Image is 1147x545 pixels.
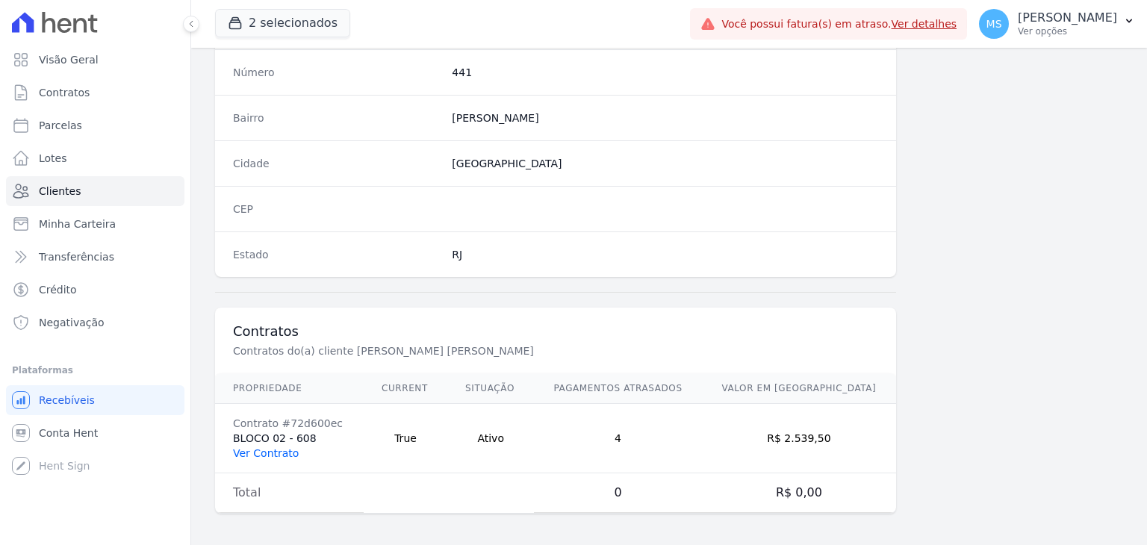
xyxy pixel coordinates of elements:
td: R$ 0,00 [702,473,896,513]
a: Ver Contrato [233,447,299,459]
th: Propriedade [215,373,364,404]
a: Ver detalhes [892,18,957,30]
span: Transferências [39,249,114,264]
span: Negativação [39,315,105,330]
p: [PERSON_NAME] [1018,10,1117,25]
button: MS [PERSON_NAME] Ver opções [967,3,1147,45]
span: MS [986,19,1002,29]
td: Total [215,473,364,513]
a: Visão Geral [6,45,184,75]
span: Visão Geral [39,52,99,67]
span: Conta Hent [39,426,98,440]
span: Crédito [39,282,77,297]
a: Clientes [6,176,184,206]
a: Transferências [6,242,184,272]
dd: RJ [452,247,878,262]
a: Contratos [6,78,184,108]
dd: [GEOGRAPHIC_DATA] [452,156,878,171]
span: Contratos [39,85,90,100]
div: Contrato #72d600ec [233,416,346,431]
dd: [PERSON_NAME] [452,110,878,125]
a: Parcelas [6,110,184,140]
td: 4 [534,404,702,473]
dt: Bairro [233,110,440,125]
td: BLOCO 02 - 608 [215,404,364,473]
span: Recebíveis [39,393,95,408]
td: R$ 2.539,50 [702,404,896,473]
dt: Estado [233,247,440,262]
dt: CEP [233,202,440,217]
dt: Número [233,65,440,80]
h3: Contratos [233,323,878,340]
td: 0 [534,473,702,513]
button: 2 selecionados [215,9,350,37]
td: Ativo [447,404,534,473]
dt: Cidade [233,156,440,171]
a: Minha Carteira [6,209,184,239]
th: Pagamentos Atrasados [534,373,702,404]
span: Lotes [39,151,67,166]
a: Negativação [6,308,184,337]
td: True [364,404,447,473]
div: Plataformas [12,361,178,379]
a: Recebíveis [6,385,184,415]
span: Clientes [39,184,81,199]
a: Crédito [6,275,184,305]
p: Contratos do(a) cliente [PERSON_NAME] [PERSON_NAME] [233,343,735,358]
p: Ver opções [1018,25,1117,37]
span: Parcelas [39,118,82,133]
dd: 441 [452,65,878,80]
span: Você possui fatura(s) em atraso. [721,16,957,32]
a: Lotes [6,143,184,173]
th: Situação [447,373,534,404]
a: Conta Hent [6,418,184,448]
th: Current [364,373,447,404]
th: Valor em [GEOGRAPHIC_DATA] [702,373,896,404]
span: Minha Carteira [39,217,116,231]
